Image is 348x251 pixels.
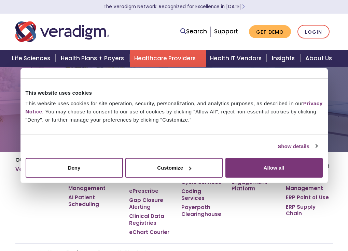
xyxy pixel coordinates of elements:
div: This website uses cookies for site operation, security, personalization, and analytics purposes, ... [26,99,323,124]
div: This website uses cookies [26,89,323,97]
a: Gap Closure Alerting [129,197,171,210]
a: Privacy Notice [26,100,323,114]
a: Support [214,27,238,35]
span: Learn More [242,3,245,10]
a: Life Sciences [8,50,56,67]
a: Show details [278,142,317,150]
button: Allow all [225,158,323,178]
a: ERP Supply Chain [286,204,333,217]
a: Veradigm Suite [15,166,58,173]
a: ERP Point of Use [286,194,329,201]
a: EHR Software [129,178,165,185]
a: Search [180,27,207,36]
a: Healthcare Providers [130,50,206,67]
a: Revenue Cycle Services [181,172,221,185]
a: Insights [268,50,301,67]
button: Customize [125,158,223,178]
img: Veradigm logo [15,20,109,43]
a: Practice Management [68,178,119,191]
a: Clinical Data Registries [129,213,171,226]
a: Coding Services [181,188,221,201]
a: Get Demo [249,25,291,38]
a: Login [297,25,330,39]
a: About Us [301,50,340,67]
a: ERP Fiscal Management [286,178,333,191]
a: Health Plans + Payers [57,50,130,67]
a: eChart Courier [129,229,169,236]
a: Patient Engagement Platform [232,172,276,192]
a: Health IT Vendors [206,50,268,67]
a: AI Patient Scheduling [68,194,119,207]
a: Payerpath Clearinghouse [181,204,221,217]
a: ePrescribe [129,188,158,194]
a: The Veradigm Network: Recognized for Excellence in [DATE]Learn More [103,3,245,10]
button: Deny [26,158,123,178]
